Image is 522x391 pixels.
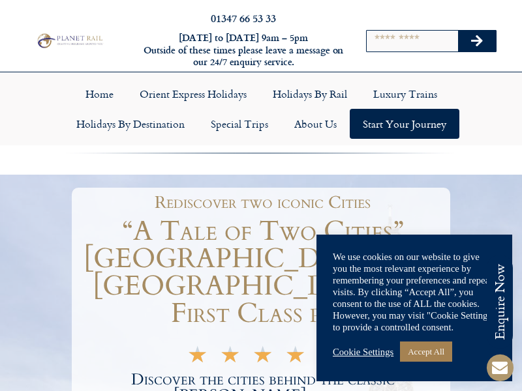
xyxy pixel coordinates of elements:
h1: Rediscover two iconic Cities [82,194,444,211]
a: 01347 66 53 33 [211,10,276,25]
nav: Menu [7,79,515,139]
div: 5/5 [187,349,338,364]
div: We use cookies on our website to give you the most relevant experience by remembering your prefer... [333,251,496,333]
i: ★ [187,352,207,364]
a: Special Trips [198,109,281,139]
button: Search [458,31,496,51]
a: Holidays by Rail [260,79,360,109]
a: Home [72,79,127,109]
i: ★ [253,352,273,364]
a: Orient Express Holidays [127,79,260,109]
a: Cookie Settings [333,346,393,358]
h6: [DATE] to [DATE] 9am – 5pm Outside of these times please leave a message on our 24/7 enquiry serv... [142,32,345,68]
a: Start your Journey [350,109,459,139]
h1: “A Tale of Two Cities” [GEOGRAPHIC_DATA] and [GEOGRAPHIC_DATA] by First Class rail [75,218,450,327]
i: ★ [285,352,305,364]
a: Accept All [400,341,452,362]
i: ★ [220,352,240,364]
img: Planet Rail Train Holidays Logo [35,32,104,49]
a: Luxury Trains [360,79,450,109]
a: About Us [281,109,350,139]
a: Holidays by Destination [63,109,198,139]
